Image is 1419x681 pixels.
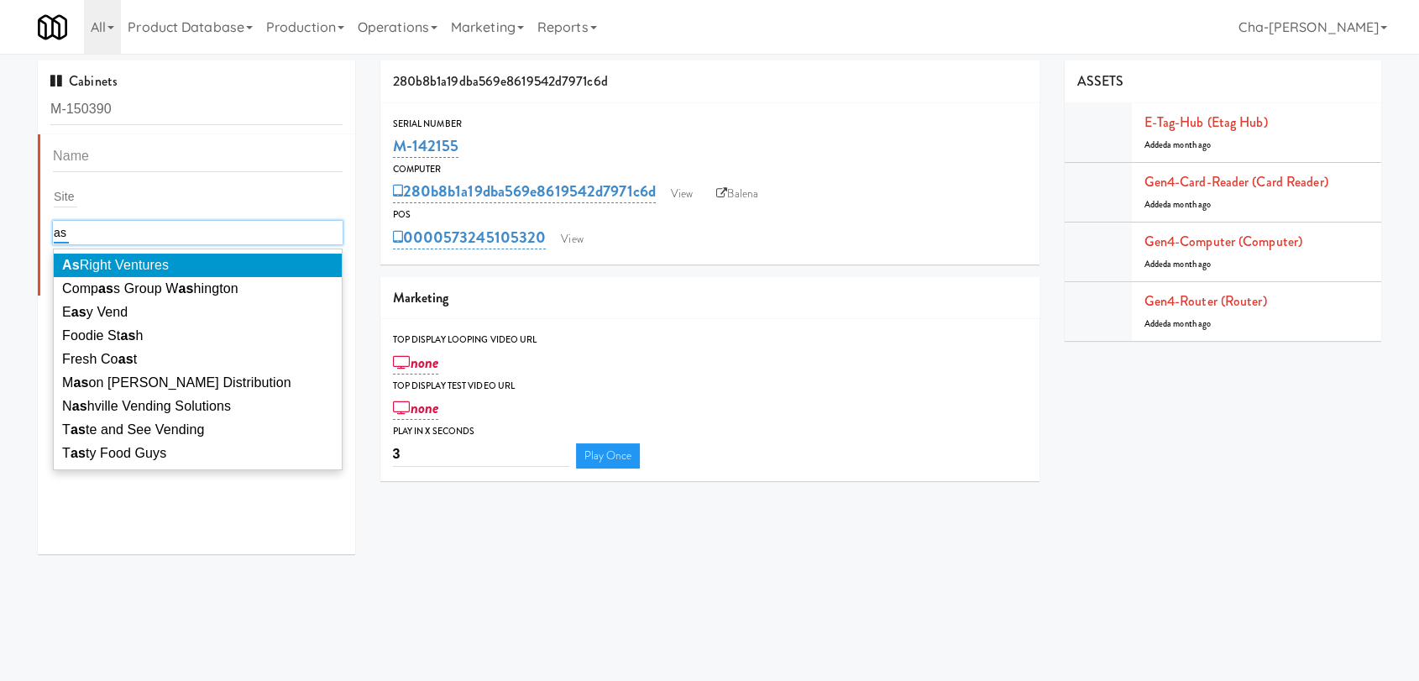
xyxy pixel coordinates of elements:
span: a month ago [1167,258,1211,270]
li: Nashville Vending Solutions [54,395,342,418]
li: Compass Group Washington [54,277,342,301]
a: 280b8b1a19dba569e8619542d7971c6d [393,180,656,203]
div: Top Display Looping Video Url [393,332,1027,348]
div: Computer [393,161,1027,178]
span: a month ago [1167,139,1211,151]
li: Mason [PERSON_NAME] Distribution [54,371,342,395]
span: T ty Food Guys [62,446,166,460]
a: View [552,227,591,252]
a: none [393,396,439,420]
a: Gen4-router (Router) [1144,291,1267,311]
em: as [178,281,193,296]
input: Operator [54,222,69,244]
em: as [72,399,87,413]
em: as [71,446,86,460]
div: Serial Number [393,116,1027,133]
a: M-142155 [393,134,459,158]
div: POS [393,207,1027,223]
a: Gen4-card-reader (Card Reader) [1144,172,1328,191]
span: M on [PERSON_NAME] Distribution [62,375,291,390]
li: Foodie Stash [54,324,342,348]
span: Comp s Group W hington [62,281,238,296]
em: as [71,422,86,437]
div: Top Display Test Video Url [393,378,1027,395]
li: Tasty Food Guys [54,442,342,465]
em: as [118,352,134,366]
span: Added [1144,139,1212,151]
div: 280b8b1a19dba569e8619542d7971c6d [380,60,1039,103]
span: Marketing [393,288,449,307]
span: Added [1144,198,1212,211]
span: Right Ventures [62,258,169,272]
input: Site [54,186,77,207]
span: E y Vend [62,305,128,319]
em: As [62,258,80,272]
a: Balena [708,181,767,207]
span: ASSETS [1077,71,1124,91]
input: Search cabinets [50,94,343,125]
img: Micromart [38,13,67,42]
a: View [662,181,701,207]
em: as [73,375,88,390]
span: N hville Vending Solutions [62,399,231,413]
li: Taste and See Vending [54,418,342,442]
span: a month ago [1167,317,1211,330]
a: E-tag-hub (Etag Hub) [1144,113,1268,132]
div: Play in X seconds [393,423,1027,440]
li: Easy Vend [54,301,342,324]
a: 0000573245105320 [393,226,547,249]
a: Play Once [576,443,641,469]
a: Gen4-computer (Computer) [1144,232,1302,251]
input: Name [53,141,343,172]
span: Fresh Co t [62,352,137,366]
span: Cabinets [50,71,118,91]
span: a month ago [1167,198,1211,211]
a: none [393,351,439,375]
em: as [120,328,135,343]
li: AsRight Ventures [54,254,342,277]
span: Added [1144,317,1212,330]
span: Added [1144,258,1212,270]
span: Foodie St h [62,328,143,343]
span: T te and See Vending [62,422,204,437]
em: as [98,281,113,296]
em: as [71,305,86,319]
li: Fresh Coast [54,348,342,371]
